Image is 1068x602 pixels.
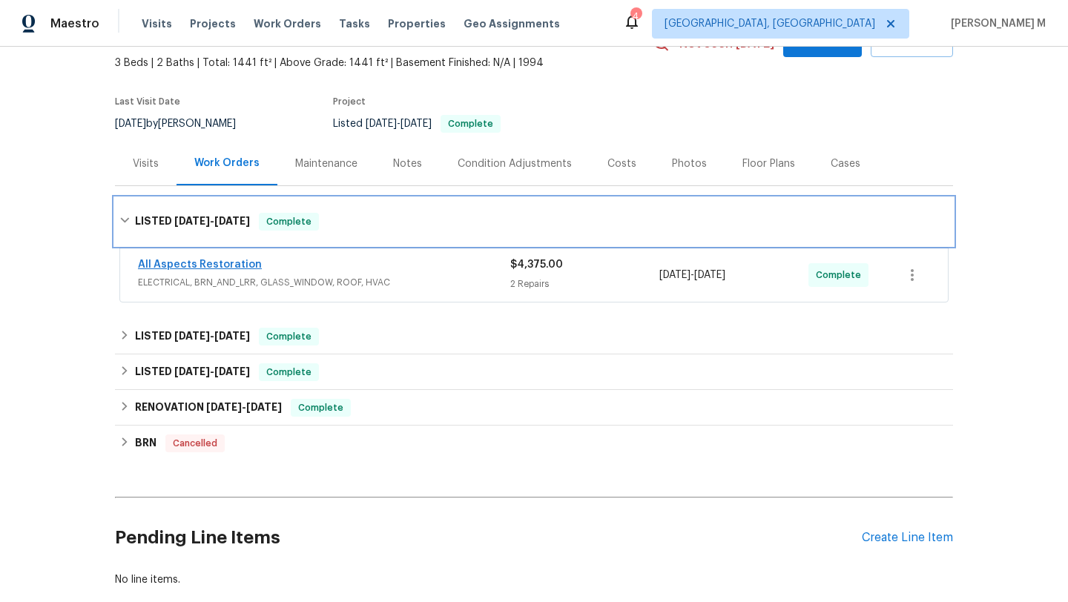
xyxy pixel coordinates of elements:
[607,156,636,171] div: Costs
[665,16,875,31] span: [GEOGRAPHIC_DATA], [GEOGRAPHIC_DATA]
[138,275,510,290] span: ELECTRICAL, BRN_AND_LRR, GLASS_WINDOW, ROOF, HVAC
[694,270,725,280] span: [DATE]
[254,16,321,31] span: Work Orders
[672,156,707,171] div: Photos
[214,366,250,377] span: [DATE]
[214,216,250,226] span: [DATE]
[115,97,180,106] span: Last Visit Date
[388,16,446,31] span: Properties
[115,354,953,390] div: LISTED [DATE]-[DATE]Complete
[510,259,563,270] span: $4,375.00
[260,214,317,229] span: Complete
[260,329,317,344] span: Complete
[115,572,953,587] div: No line items.
[393,156,422,171] div: Notes
[138,259,262,270] a: All Aspects Restoration
[292,400,349,415] span: Complete
[174,331,210,341] span: [DATE]
[115,390,953,426] div: RENOVATION [DATE]-[DATE]Complete
[135,363,250,381] h6: LISTED
[135,399,282,417] h6: RENOVATION
[442,119,499,128] span: Complete
[115,319,953,354] div: LISTED [DATE]-[DATE]Complete
[167,436,223,451] span: Cancelled
[339,19,370,29] span: Tasks
[945,16,1046,31] span: [PERSON_NAME] M
[333,119,501,129] span: Listed
[366,119,432,129] span: -
[659,270,690,280] span: [DATE]
[206,402,242,412] span: [DATE]
[135,213,250,231] h6: LISTED
[115,503,862,572] h2: Pending Line Items
[115,426,953,461] div: BRN Cancelled
[174,216,210,226] span: [DATE]
[174,366,250,377] span: -
[50,16,99,31] span: Maestro
[214,331,250,341] span: [DATE]
[659,268,725,282] span: -
[174,331,250,341] span: -
[142,16,172,31] span: Visits
[115,115,254,133] div: by [PERSON_NAME]
[135,328,250,345] h6: LISTED
[115,119,146,129] span: [DATE]
[400,119,432,129] span: [DATE]
[831,156,860,171] div: Cases
[133,156,159,171] div: Visits
[366,119,397,129] span: [DATE]
[816,268,867,282] span: Complete
[862,531,953,545] div: Create Line Item
[174,366,210,377] span: [DATE]
[190,16,236,31] span: Projects
[260,365,317,380] span: Complete
[206,402,282,412] span: -
[246,402,282,412] span: [DATE]
[135,434,156,452] h6: BRN
[630,9,641,24] div: 4
[194,156,260,171] div: Work Orders
[510,277,659,291] div: 2 Repairs
[742,156,795,171] div: Floor Plans
[174,216,250,226] span: -
[458,156,572,171] div: Condition Adjustments
[333,97,366,106] span: Project
[115,198,953,245] div: LISTED [DATE]-[DATE]Complete
[295,156,357,171] div: Maintenance
[464,16,560,31] span: Geo Assignments
[115,56,653,70] span: 3 Beds | 2 Baths | Total: 1441 ft² | Above Grade: 1441 ft² | Basement Finished: N/A | 1994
